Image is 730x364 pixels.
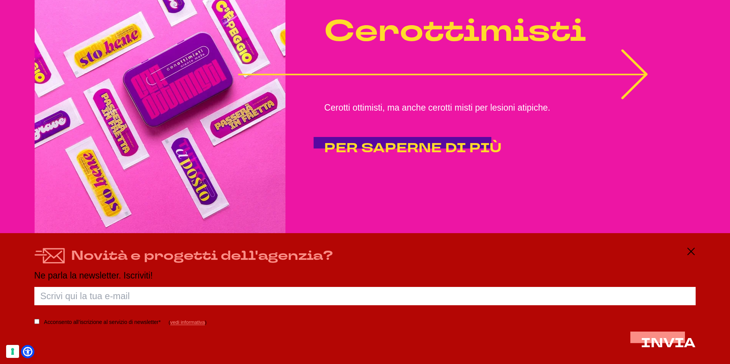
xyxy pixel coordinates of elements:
[23,347,32,356] a: Open Accessibility Menu
[34,287,696,305] input: Scrivi qui la tua e-mail
[170,319,205,325] a: vedi informativa
[34,271,696,280] p: Ne parla la newsletter. Iscriviti!
[6,345,19,358] button: Le tue preferenze relative al consenso per le tecnologie di tracciamento
[641,334,696,352] span: INVIA
[324,101,683,115] p: Cerotti ottimisti, ma anche cerotti misti per lesioni atipiche.
[641,336,696,350] button: INVIA
[324,141,502,155] a: PER SAPERNE DI PIÙ
[324,15,683,48] h4: Cerottimisti
[324,139,502,157] span: PER SAPERNE DI PIÙ
[71,247,333,265] h4: Novità e progetti dell'agenzia?
[44,317,161,327] label: Acconsento all’iscrizione al servizio di newsletter*
[168,319,207,325] span: ( )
